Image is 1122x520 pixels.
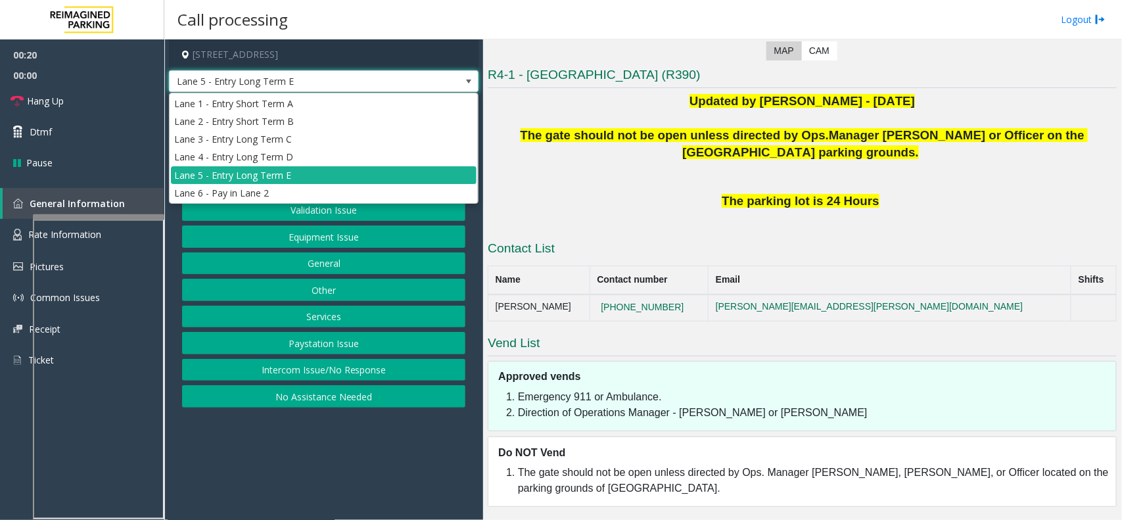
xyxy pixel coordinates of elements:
[171,112,477,130] li: Lane 2 - Entry Short Term B
[518,465,1110,496] li: The gate should not be open unless directed by Ops. Manager [PERSON_NAME], [PERSON_NAME], or Offi...
[182,225,465,248] button: Equipment Issue
[30,291,100,304] span: Common Issues
[801,41,837,60] label: CAM
[182,385,465,408] button: No Assistance Needed
[182,252,465,275] button: General
[182,332,465,354] button: Paystation Issue
[30,197,125,210] span: General Information
[28,354,54,366] span: Ticket
[182,199,465,222] button: Validation Issue
[169,39,479,70] h4: [STREET_ADDRESS]
[28,228,101,241] span: Rate Information
[488,335,1117,356] h3: Vend List
[722,194,879,208] span: The parking lot is 24 Hours
[488,266,590,295] th: Name
[27,94,64,108] span: Hang Up
[690,94,915,108] span: Updated by [PERSON_NAME] - [DATE]
[171,184,477,202] li: Lane 6 - Pay in Lane 2
[182,279,465,301] button: Other
[182,306,465,328] button: Services
[182,359,465,381] button: Intercom Issue/No Response
[488,295,590,321] td: [PERSON_NAME]
[13,325,22,333] img: 'icon'
[29,323,60,335] span: Receipt
[30,260,64,273] span: Pictures
[590,266,708,295] th: Contact number
[488,66,1117,88] h3: R4-1 - [GEOGRAPHIC_DATA] (R390)
[171,95,477,112] li: Lane 1 - Entry Short Term A
[597,302,688,314] button: [PHONE_NUMBER]
[3,188,164,219] a: General Information
[1071,266,1117,295] th: Shifts
[488,240,1117,261] h3: Contact List
[766,41,802,60] label: Map
[1095,12,1106,26] img: logout
[13,199,23,208] img: 'icon'
[30,125,52,139] span: Dtmf
[171,166,477,184] li: Lane 5 - Entry Long Term E
[518,389,1110,405] li: Emergency 911 or Ambulance.
[26,156,53,170] span: Pause
[13,293,24,303] img: 'icon'
[521,128,830,142] span: The gate should not be open unless directed by Ops.
[498,369,1116,384] h5: Approved vends
[13,354,22,366] img: 'icon'
[498,446,1116,460] h5: Do NOT Vend
[171,3,294,35] h3: Call processing
[682,128,1088,159] span: Manager [PERSON_NAME] or Officer on the [GEOGRAPHIC_DATA] parking grounds.
[1061,12,1106,26] a: Logout
[716,301,1023,312] a: [PERSON_NAME][EMAIL_ADDRESS][PERSON_NAME][DOMAIN_NAME]
[170,71,416,92] span: Lane 5 - Entry Long Term E
[518,405,1110,421] li: Direction of Operations Manager - [PERSON_NAME] or [PERSON_NAME]
[171,130,477,148] li: Lane 3 - Entry Long Term C
[709,266,1071,295] th: Email
[13,262,23,271] img: 'icon'
[171,148,477,166] li: Lane 4 - Entry Long Term D
[13,229,22,241] img: 'icon'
